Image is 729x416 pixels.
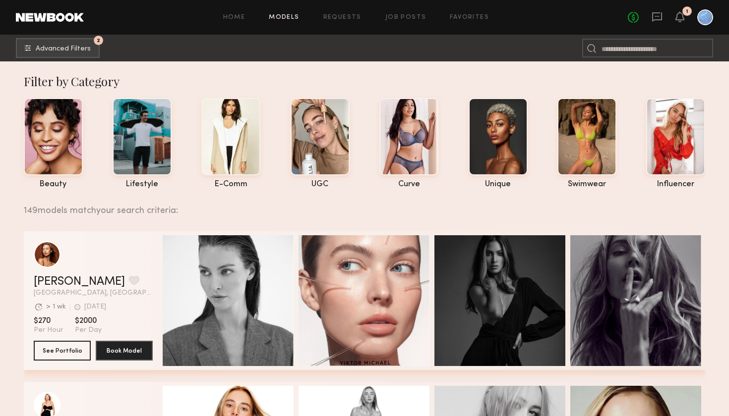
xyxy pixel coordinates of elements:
[385,14,426,21] a: Job Posts
[379,180,438,189] div: curve
[291,180,350,189] div: UGC
[24,73,706,89] div: Filter by Category
[34,276,125,288] a: [PERSON_NAME]
[201,180,260,189] div: e-comm
[686,9,688,14] div: 1
[34,341,91,361] button: See Portfolio
[646,180,705,189] div: influencer
[16,38,100,58] button: 2Advanced Filters
[75,316,102,326] span: $2000
[97,38,100,43] span: 2
[24,195,698,215] div: 149 models match your search criteria:
[557,180,616,189] div: swimwear
[223,14,245,21] a: Home
[75,326,102,335] span: Per Day
[34,326,63,335] span: Per Hour
[24,180,83,189] div: beauty
[46,304,66,311] div: > 1 wk
[34,290,153,297] span: [GEOGRAPHIC_DATA], [GEOGRAPHIC_DATA]
[96,341,153,361] button: Book Model
[450,14,489,21] a: Favorites
[34,316,63,326] span: $270
[323,14,362,21] a: Requests
[36,46,91,52] span: Advanced Filters
[269,14,299,21] a: Models
[113,180,172,189] div: lifestyle
[84,304,106,311] div: [DATE]
[469,180,528,189] div: unique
